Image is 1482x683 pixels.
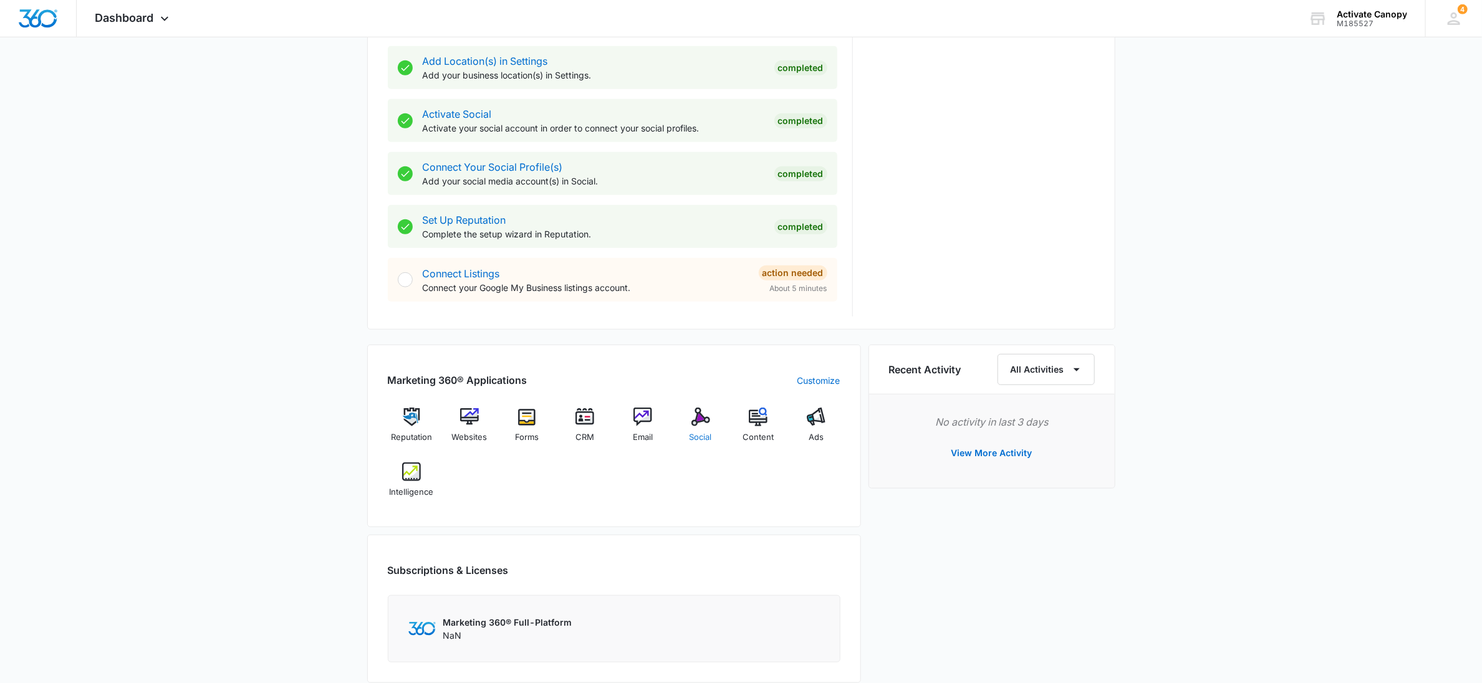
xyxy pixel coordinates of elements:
[391,431,432,444] span: Reputation
[1337,9,1407,19] div: account name
[423,227,764,241] p: Complete the setup wizard in Reputation.
[743,431,774,444] span: Content
[792,408,840,452] a: Ads
[423,122,764,135] p: Activate your social account in order to connect your social profiles.
[423,161,563,173] a: Connect Your Social Profile(s)
[998,354,1095,385] button: All Activities
[95,11,154,24] span: Dashboard
[734,408,782,452] a: Content
[619,408,667,452] a: Email
[388,563,509,578] h2: Subscriptions & Licenses
[423,174,764,188] p: Add your social media account(s) in Social.
[445,408,493,452] a: Websites
[408,622,436,635] img: Marketing 360 Logo
[676,408,724,452] a: Social
[443,616,572,642] div: NaN
[423,108,492,120] a: Activate Social
[889,362,961,377] h6: Recent Activity
[690,431,712,444] span: Social
[423,214,506,226] a: Set Up Reputation
[774,60,827,75] div: Completed
[503,408,551,452] a: Forms
[774,113,827,128] div: Completed
[939,438,1045,468] button: View More Activity
[774,166,827,181] div: Completed
[1458,4,1468,14] div: notifications count
[809,431,824,444] span: Ads
[561,408,609,452] a: CRM
[443,616,572,629] p: Marketing 360® Full-Platform
[423,55,548,67] a: Add Location(s) in Settings
[759,265,827,280] div: Action Needed
[889,414,1095,429] p: No activity in last 3 days
[633,431,653,444] span: Email
[423,267,500,280] a: Connect Listings
[388,462,436,507] a: Intelligence
[1337,19,1407,28] div: account id
[797,374,840,387] a: Customize
[1458,4,1468,14] span: 4
[389,486,433,499] span: Intelligence
[451,431,487,444] span: Websites
[423,281,749,294] p: Connect your Google My Business listings account.
[575,431,594,444] span: CRM
[515,431,539,444] span: Forms
[388,408,436,452] a: Reputation
[770,283,827,294] span: About 5 minutes
[423,69,764,82] p: Add your business location(s) in Settings.
[774,219,827,234] div: Completed
[388,373,527,388] h2: Marketing 360® Applications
